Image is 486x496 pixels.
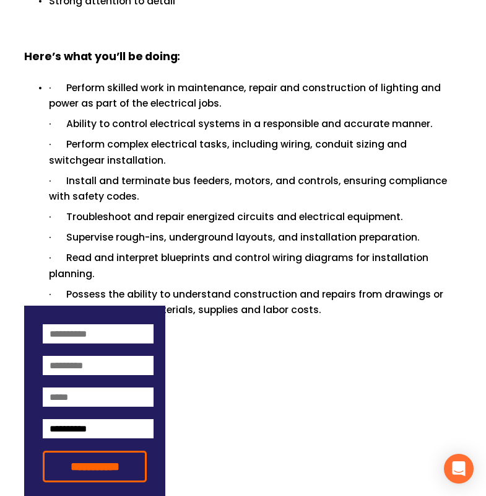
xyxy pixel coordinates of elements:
[24,48,180,67] strong: Here’s what you’ll be doing:
[49,136,462,167] p: · Perform complex electrical tasks, including wiring, conduit sizing and switchgear installation.
[49,80,462,111] p: · Perform skilled work in maintenance, repair and construction of lighting and power as part of t...
[444,454,474,484] div: Open Intercom Messenger
[49,209,462,224] p: · Troubleshoot and repair energized circuits and electrical equipment.
[49,173,462,204] p: · Install and terminate bus feeders, motors, and controls, ensuring compliance with safety codes.
[49,116,462,131] p: · Ability to control electrical systems in a responsible and accurate manner.
[49,286,462,317] p: · Possess the ability to understand construction and repairs from drawings or sketches, estimate ...
[49,250,462,281] p: · Read and interpret blueprints and control wiring diagrams for installation planning.
[49,229,462,245] p: · Supervise rough-ins, underground layouts, and installation preparation.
